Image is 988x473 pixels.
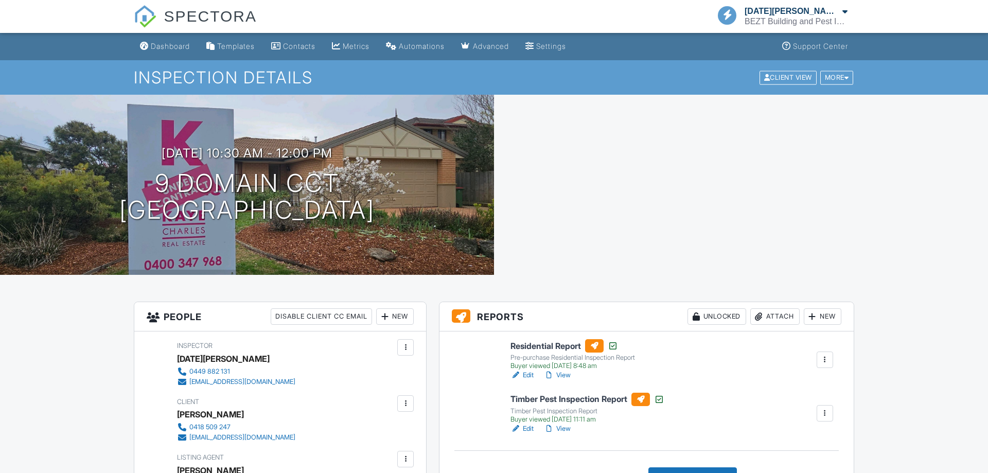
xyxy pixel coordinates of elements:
[177,407,244,422] div: [PERSON_NAME]
[177,377,295,387] a: [EMAIL_ADDRESS][DOMAIN_NAME]
[267,37,320,56] a: Contacts
[457,37,513,56] a: Advanced
[283,42,315,50] div: Contacts
[510,370,534,380] a: Edit
[687,308,746,325] div: Unlocked
[189,423,231,431] div: 0418 509 247
[134,5,156,28] img: The Best Home Inspection Software - Spectora
[820,71,854,84] div: More
[134,302,426,331] h3: People
[177,366,295,377] a: 0449 882 131
[521,37,570,56] a: Settings
[134,15,257,34] a: SPECTORA
[750,308,800,325] div: Attach
[745,6,840,16] div: [DATE][PERSON_NAME]
[189,433,295,442] div: [EMAIL_ADDRESS][DOMAIN_NAME]
[217,42,255,50] div: Templates
[151,42,190,50] div: Dashboard
[793,42,848,50] div: Support Center
[202,37,259,56] a: Templates
[189,378,295,386] div: [EMAIL_ADDRESS][DOMAIN_NAME]
[164,5,257,27] span: SPECTORA
[343,42,369,50] div: Metrics
[510,407,664,415] div: Timber Pest Inspection Report
[510,415,664,424] div: Buyer viewed [DATE] 11:11 am
[177,398,199,406] span: Client
[177,422,295,432] a: 0418 509 247
[510,339,635,353] h6: Residential Report
[177,342,213,349] span: Inspector
[758,73,819,81] a: Client View
[473,42,509,50] div: Advanced
[376,308,414,325] div: New
[119,170,375,224] h1: 9 Domain Cct [GEOGRAPHIC_DATA]
[189,367,230,376] div: 0449 882 131
[760,71,817,84] div: Client View
[328,37,374,56] a: Metrics
[510,339,635,370] a: Residential Report Pre-purchase Residential Inspection Report Buyer viewed [DATE] 8:48 am
[544,424,571,434] a: View
[510,393,664,424] a: Timber Pest Inspection Report Timber Pest Inspection Report Buyer viewed [DATE] 11:11 am
[177,432,295,443] a: [EMAIL_ADDRESS][DOMAIN_NAME]
[271,308,372,325] div: Disable Client CC Email
[162,146,332,160] h3: [DATE] 10:30 am - 12:00 pm
[745,16,848,27] div: BEZT Building and Pest Inspections Victoria
[136,37,194,56] a: Dashboard
[382,37,449,56] a: Automations (Basic)
[510,393,664,406] h6: Timber Pest Inspection Report
[439,302,854,331] h3: Reports
[544,370,571,380] a: View
[510,424,534,434] a: Edit
[177,453,224,461] span: Listing Agent
[510,362,635,370] div: Buyer viewed [DATE] 8:48 am
[804,308,841,325] div: New
[510,354,635,362] div: Pre-purchase Residential Inspection Report
[536,42,566,50] div: Settings
[399,42,445,50] div: Automations
[177,351,270,366] div: [DATE][PERSON_NAME]
[778,37,852,56] a: Support Center
[134,68,854,86] h1: Inspection Details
